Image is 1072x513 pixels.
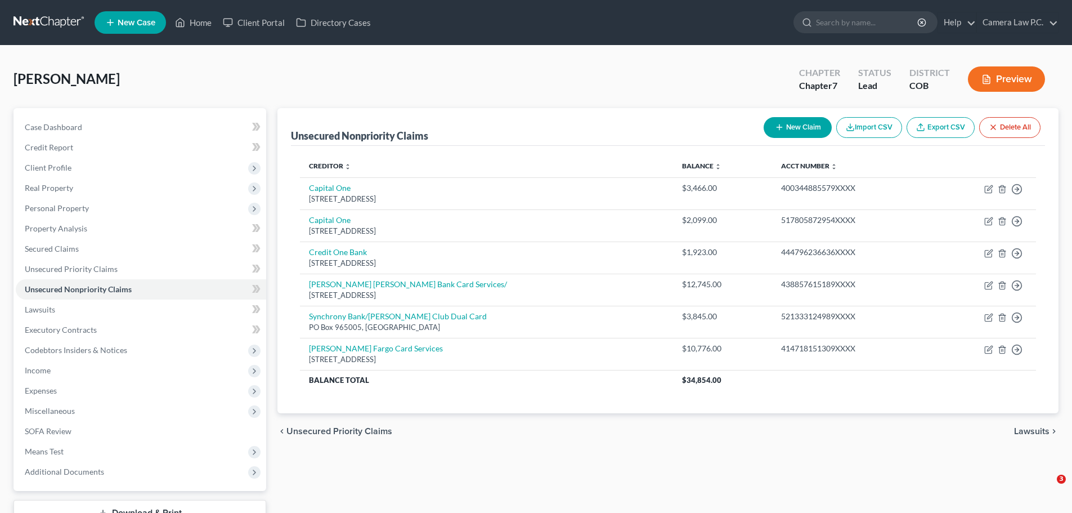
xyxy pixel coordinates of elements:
div: $1,923.00 [682,247,763,258]
div: 414718151309XXXX [781,343,922,354]
span: Additional Documents [25,467,104,476]
div: $3,845.00 [682,311,763,322]
a: Export CSV [907,117,975,138]
i: unfold_more [831,163,837,170]
div: Chapter [799,66,840,79]
a: Executory Contracts [16,320,266,340]
span: 7 [832,80,837,91]
span: Codebtors Insiders & Notices [25,345,127,355]
div: [STREET_ADDRESS] [309,226,664,237]
span: Credit Report [25,142,73,152]
a: Client Portal [217,12,290,33]
span: Case Dashboard [25,122,82,132]
button: Delete All [979,117,1040,138]
a: Home [169,12,217,33]
span: Unsecured Priority Claims [25,264,118,274]
span: Secured Claims [25,244,79,253]
a: Unsecured Priority Claims [16,259,266,279]
div: Lead [858,79,891,92]
span: Means Test [25,447,64,456]
span: Property Analysis [25,224,87,233]
a: Credit Report [16,137,266,158]
div: [STREET_ADDRESS] [309,194,664,204]
span: Executory Contracts [25,325,97,334]
span: [PERSON_NAME] [14,70,120,87]
span: 3 [1057,475,1066,484]
a: Acct Number unfold_more [781,162,837,170]
button: Lawsuits chevron_right [1014,427,1058,436]
a: [PERSON_NAME] Fargo Card Services [309,344,443,353]
a: Property Analysis [16,218,266,239]
span: New Case [118,19,155,27]
a: Case Dashboard [16,117,266,137]
a: Capital One [309,183,351,193]
div: 517805872954XXXX [781,215,922,226]
th: Balance Total [300,370,673,390]
button: New Claim [764,117,832,138]
div: PO Box 965005, [GEOGRAPHIC_DATA] [309,322,664,333]
a: Balance unfold_more [682,162,721,170]
div: [STREET_ADDRESS] [309,354,664,365]
a: [PERSON_NAME] [PERSON_NAME] Bank Card Services/ [309,279,507,289]
div: 521333124989XXXX [781,311,922,322]
a: Unsecured Nonpriority Claims [16,279,266,300]
span: Unsecured Priority Claims [286,427,392,436]
span: Unsecured Nonpriority Claims [25,284,132,294]
button: Import CSV [836,117,902,138]
div: [STREET_ADDRESS] [309,258,664,269]
div: 444796236636XXXX [781,247,922,258]
span: Miscellaneous [25,406,75,416]
span: Personal Property [25,203,89,213]
span: $34,854.00 [682,376,721,385]
a: Directory Cases [290,12,376,33]
span: SOFA Review [25,426,71,436]
span: Expenses [25,386,57,395]
input: Search by name... [816,12,919,33]
div: $12,745.00 [682,279,763,290]
div: 438857615189XXXX [781,279,922,290]
span: Client Profile [25,163,71,172]
a: Creditor unfold_more [309,162,351,170]
div: [STREET_ADDRESS] [309,290,664,301]
a: Synchrony Bank/[PERSON_NAME] Club Dual Card [309,311,487,321]
button: Preview [968,66,1045,92]
div: $3,466.00 [682,182,763,194]
div: Chapter [799,79,840,92]
span: Income [25,365,51,375]
iframe: Intercom live chat [1034,475,1061,502]
i: unfold_more [344,163,351,170]
i: chevron_right [1049,427,1058,436]
a: SOFA Review [16,421,266,441]
button: chevron_left Unsecured Priority Claims [277,427,392,436]
div: COB [909,79,950,92]
span: Lawsuits [1014,427,1049,436]
div: 400344885579XXXX [781,182,922,194]
div: $10,776.00 [682,343,763,354]
i: unfold_more [715,163,721,170]
a: Lawsuits [16,300,266,320]
a: Camera Law P.C. [977,12,1058,33]
a: Credit One Bank [309,247,367,257]
a: Capital One [309,215,351,225]
i: chevron_left [277,427,286,436]
div: Status [858,66,891,79]
div: District [909,66,950,79]
div: $2,099.00 [682,215,763,226]
span: Real Property [25,183,73,193]
span: Lawsuits [25,305,55,314]
a: Secured Claims [16,239,266,259]
div: Unsecured Nonpriority Claims [291,129,428,142]
a: Help [938,12,976,33]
